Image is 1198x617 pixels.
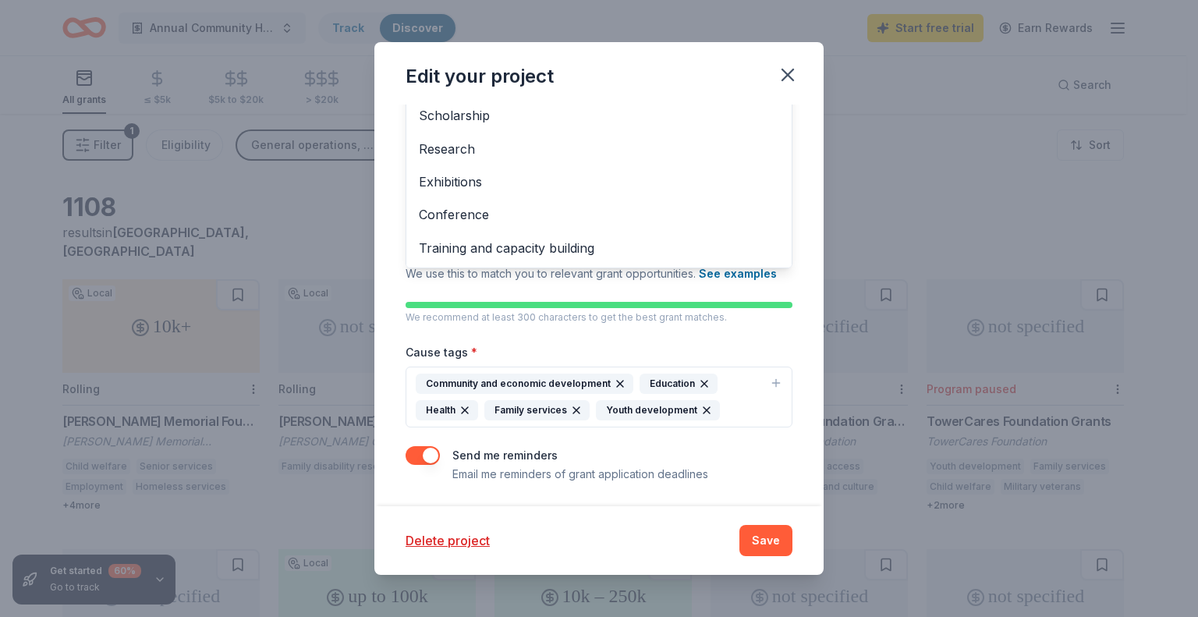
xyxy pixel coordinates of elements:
[419,139,779,159] span: Research
[419,105,779,126] span: Scholarship
[406,81,792,268] div: General operationsCapitalEducationFellowshipOther
[419,172,779,192] span: Exhibitions
[419,204,779,225] span: Conference
[419,238,779,258] span: Training and capacity building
